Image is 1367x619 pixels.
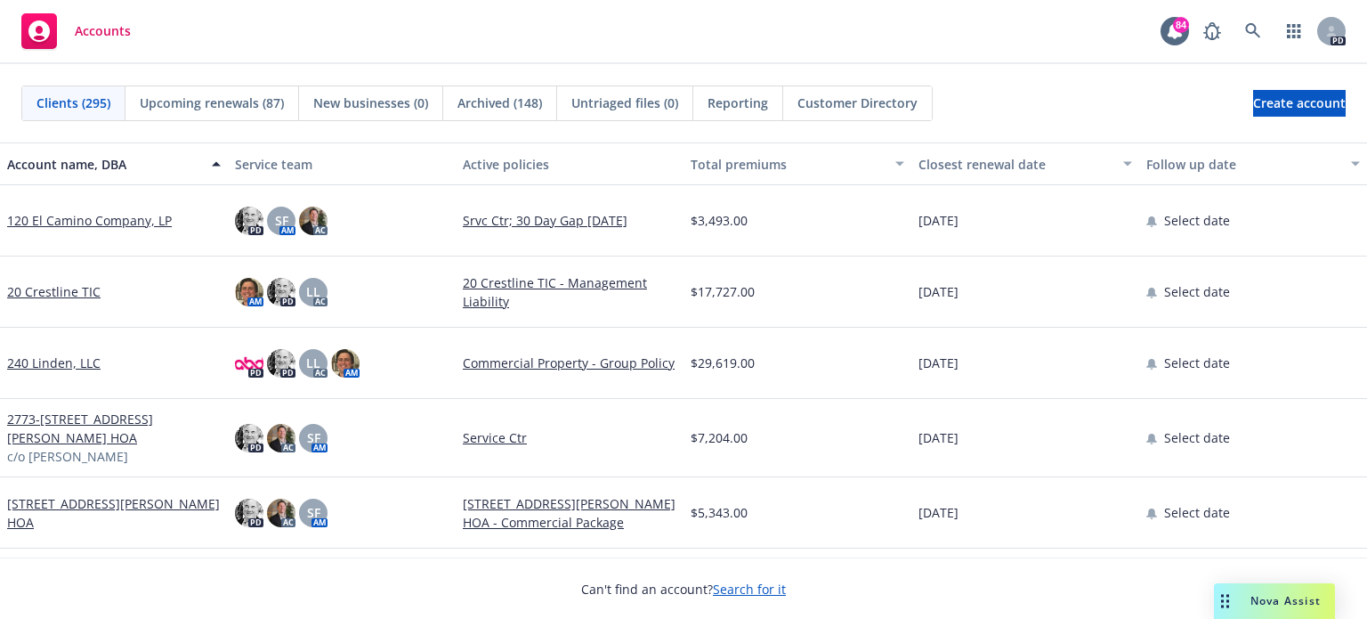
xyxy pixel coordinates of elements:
span: LL [306,282,320,301]
a: Accounts [14,6,138,56]
a: Create account [1253,90,1346,117]
a: 20 Crestline TIC - Management Liability [463,273,676,311]
span: Upcoming renewals (87) [140,94,284,112]
span: [DATE] [918,282,959,301]
img: photo [267,499,295,527]
span: SF [307,428,320,447]
div: Follow up date [1146,155,1340,174]
a: Report a Bug [1194,13,1230,49]
span: Nova Assist [1250,593,1321,608]
a: 2773-[STREET_ADDRESS][PERSON_NAME] HOA [7,410,221,447]
span: c/o [PERSON_NAME] [7,447,128,466]
div: Drag to move [1214,583,1236,619]
span: [DATE] [918,354,959,372]
img: photo [267,278,295,306]
a: Service Ctr [463,428,676,447]
span: $7,204.00 [691,428,748,447]
div: Closest renewal date [918,155,1112,174]
span: Untriaged files (0) [571,94,678,112]
span: [DATE] [918,211,959,230]
div: Active policies [463,155,676,174]
span: Accounts [75,24,131,38]
img: photo [235,499,263,527]
span: LL [306,354,320,372]
a: 20 Crestline TIC [7,282,101,301]
button: Nova Assist [1214,583,1335,619]
a: [STREET_ADDRESS][PERSON_NAME] HOA [7,494,221,532]
span: SF [307,503,320,522]
img: photo [235,278,263,306]
span: Create account [1253,86,1346,120]
img: photo [235,207,263,235]
div: 84 [1173,17,1189,33]
img: photo [267,424,295,452]
span: Select date [1164,428,1230,447]
span: $29,619.00 [691,354,755,372]
button: Total premiums [683,143,911,185]
button: Service team [228,143,456,185]
span: Customer Directory [797,94,918,112]
a: Search [1235,13,1271,49]
div: Total premiums [691,155,885,174]
a: 120 El Camino Company, LP [7,211,172,230]
img: photo [331,349,360,378]
span: Select date [1164,503,1230,522]
a: 240 Linden, LLC [7,354,101,372]
span: Reporting [708,94,768,112]
a: Search for it [713,581,786,598]
a: [STREET_ADDRESS][PERSON_NAME] HOA - Commercial Package [463,494,676,532]
span: Select date [1164,211,1230,230]
a: Commercial Property - Group Policy [463,354,676,372]
img: photo [235,349,263,378]
a: Switch app [1276,13,1312,49]
span: Select date [1164,282,1230,301]
img: photo [267,349,295,378]
span: [DATE] [918,503,959,522]
span: $17,727.00 [691,282,755,301]
span: [DATE] [918,428,959,447]
span: SF [275,211,288,230]
span: New businesses (0) [313,94,428,112]
button: Follow up date [1139,143,1367,185]
button: Active policies [456,143,683,185]
span: Select date [1164,354,1230,372]
span: $5,343.00 [691,503,748,522]
img: photo [235,424,263,452]
span: Can't find an account? [581,580,786,599]
div: Service team [235,155,449,174]
a: Srvc Ctr; 30 Day Gap [DATE] [463,211,676,230]
button: Closest renewal date [911,143,1139,185]
span: $3,493.00 [691,211,748,230]
img: photo [299,207,328,235]
span: Clients (295) [36,94,110,112]
span: Archived (148) [457,94,542,112]
div: Account name, DBA [7,155,201,174]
